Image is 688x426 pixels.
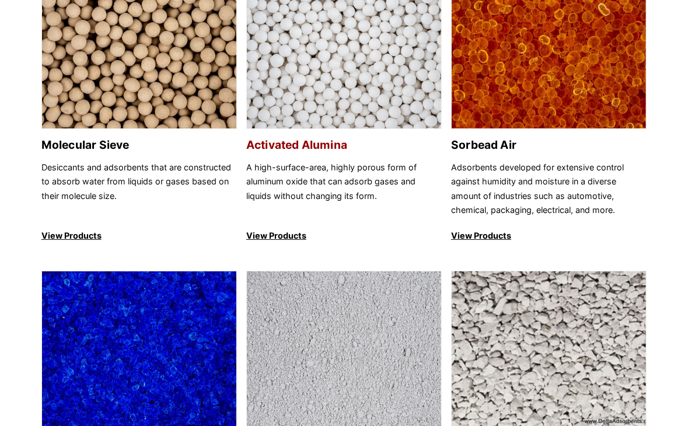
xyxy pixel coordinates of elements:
p: View Products [41,229,237,243]
p: Desiccants and adsorbents that are constructed to absorb water from liquids or gases based on the... [41,160,237,218]
p: View Products [246,229,442,243]
h2: Activated Alumina [246,138,442,152]
h2: Molecular Sieve [41,138,237,152]
p: View Products [451,229,647,243]
p: Adsorbents developed for extensive control against humidity and moisture in a diverse amount of i... [451,160,647,218]
h2: Sorbead Air [451,138,647,152]
p: A high-surface-area, highly porous form of aluminum oxide that can adsorb gases and liquids witho... [246,160,442,218]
